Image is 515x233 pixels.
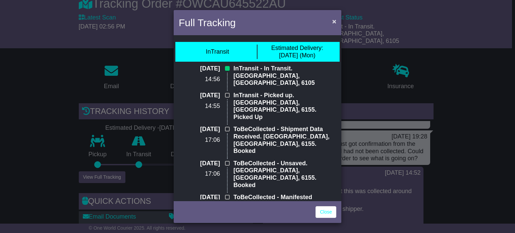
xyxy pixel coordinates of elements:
p: ToBeCollected - Unsaved. [GEOGRAPHIC_DATA], [GEOGRAPHIC_DATA], 6155. Booked [233,160,336,189]
a: Close [316,206,336,218]
p: 14:56 [179,76,220,83]
span: Estimated Delivery: [271,45,323,51]
div: [DATE] (Mon) [271,45,323,59]
p: [DATE] [179,92,220,99]
div: InTransit [206,48,229,56]
p: [DATE] [179,126,220,133]
p: ToBeCollected - Shipment Data Received. [GEOGRAPHIC_DATA], [GEOGRAPHIC_DATA], 6155. Booked [233,126,336,155]
p: InTransit - Picked up. [GEOGRAPHIC_DATA], [GEOGRAPHIC_DATA], 6155. Picked Up [233,92,336,121]
p: [DATE] [179,160,220,167]
p: [DATE] [179,65,220,72]
p: ToBeCollected - Manifested [233,194,336,201]
p: 14:55 [179,103,220,110]
p: InTransit - In Transit. [GEOGRAPHIC_DATA], [GEOGRAPHIC_DATA], 6105 [233,65,336,87]
p: 17:06 [179,170,220,178]
p: [DATE] [179,194,220,201]
span: × [332,17,336,25]
button: Close [329,14,340,28]
h4: Full Tracking [179,15,236,30]
p: 17:06 [179,136,220,144]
